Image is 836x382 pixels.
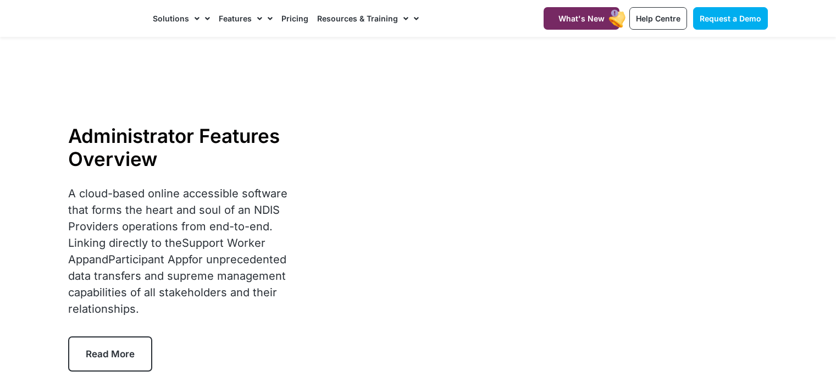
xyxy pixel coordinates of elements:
[68,187,287,315] span: A cloud-based online accessible software that forms the heart and soul of an NDIS Providers opera...
[700,14,761,23] span: Request a Demo
[108,253,189,266] a: Participant App
[68,10,142,27] img: CareMaster Logo
[629,7,687,30] a: Help Centre
[636,14,680,23] span: Help Centre
[68,124,306,170] h1: Administrator Features Overview
[86,348,135,359] span: Read More
[558,14,605,23] span: What's New
[693,7,768,30] a: Request a Demo
[544,7,619,30] a: What's New
[68,336,152,372] a: Read More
